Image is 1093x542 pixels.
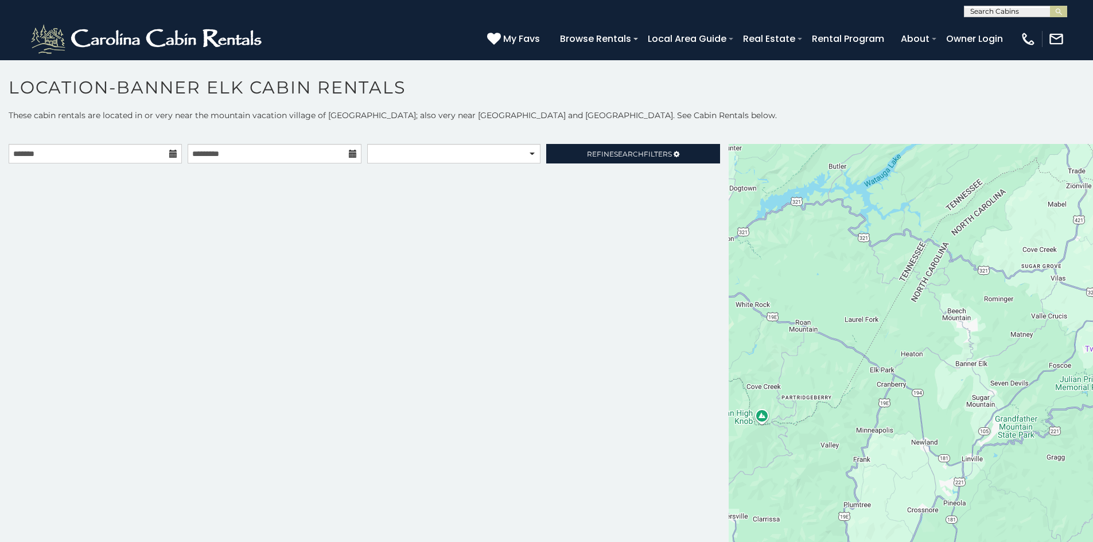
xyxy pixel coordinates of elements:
span: Search [614,150,644,158]
span: Refine Filters [587,150,672,158]
a: RefineSearchFilters [546,144,719,163]
a: Browse Rentals [554,29,637,49]
img: White-1-2.png [29,22,267,56]
a: About [895,29,935,49]
img: mail-regular-white.png [1048,31,1064,47]
img: phone-regular-white.png [1020,31,1036,47]
a: Rental Program [806,29,890,49]
a: My Favs [487,32,543,46]
a: Local Area Guide [642,29,732,49]
a: Real Estate [737,29,801,49]
span: My Favs [503,32,540,46]
a: Owner Login [940,29,1009,49]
